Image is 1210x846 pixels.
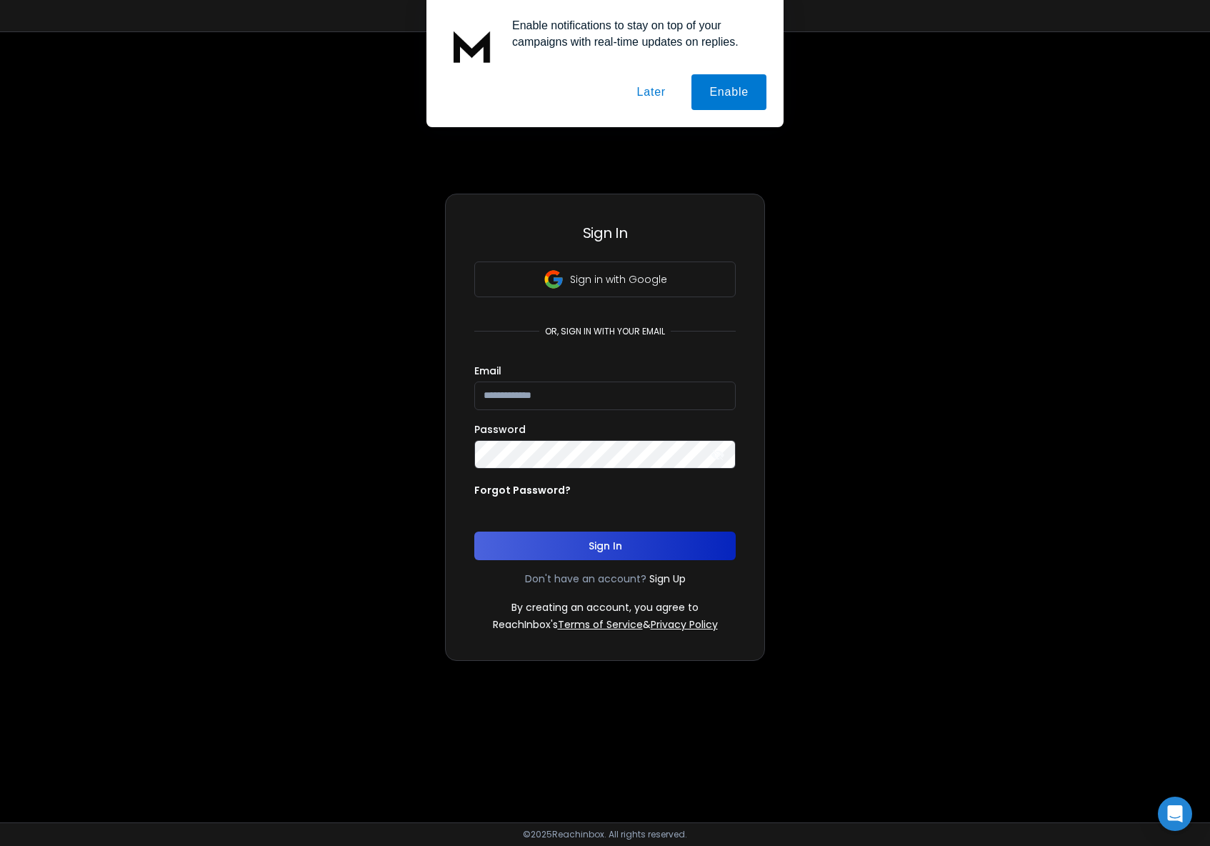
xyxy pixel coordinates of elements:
[1158,797,1192,831] div: Open Intercom Messenger
[539,326,671,337] p: or, sign in with your email
[511,600,699,614] p: By creating an account, you agree to
[558,617,643,632] a: Terms of Service
[493,617,718,632] p: ReachInbox's &
[474,366,501,376] label: Email
[474,532,736,560] button: Sign In
[474,483,571,497] p: Forgot Password?
[474,424,526,434] label: Password
[474,223,736,243] h3: Sign In
[523,829,687,840] p: © 2025 Reachinbox. All rights reserved.
[619,74,683,110] button: Later
[501,17,766,50] div: Enable notifications to stay on top of your campaigns with real-time updates on replies.
[651,617,718,632] a: Privacy Policy
[649,572,686,586] a: Sign Up
[474,262,736,297] button: Sign in with Google
[444,17,501,74] img: notification icon
[691,74,766,110] button: Enable
[570,272,667,287] p: Sign in with Google
[525,572,646,586] p: Don't have an account?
